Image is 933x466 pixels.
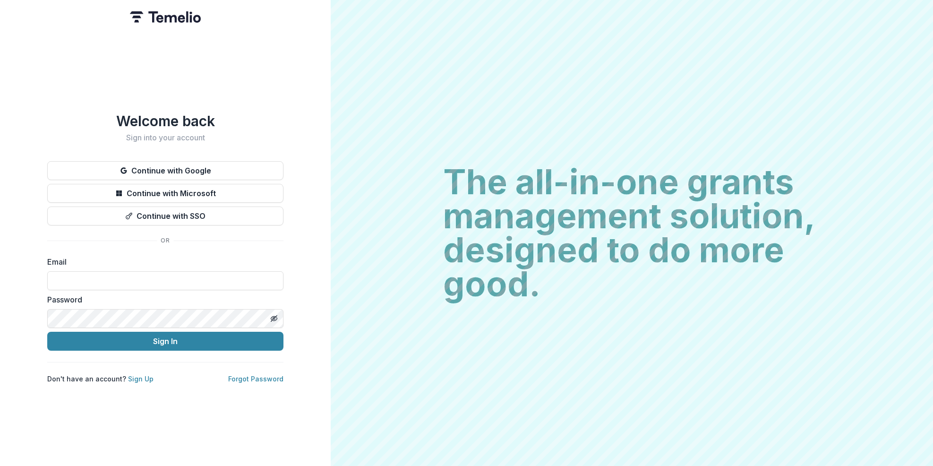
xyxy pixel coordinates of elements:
[47,374,154,384] p: Don't have an account?
[47,161,283,180] button: Continue with Google
[47,133,283,142] h2: Sign into your account
[47,294,278,305] label: Password
[47,184,283,203] button: Continue with Microsoft
[128,375,154,383] a: Sign Up
[130,11,201,23] img: Temelio
[228,375,283,383] a: Forgot Password
[266,311,282,326] button: Toggle password visibility
[47,332,283,351] button: Sign In
[47,112,283,129] h1: Welcome back
[47,207,283,225] button: Continue with SSO
[47,256,278,268] label: Email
